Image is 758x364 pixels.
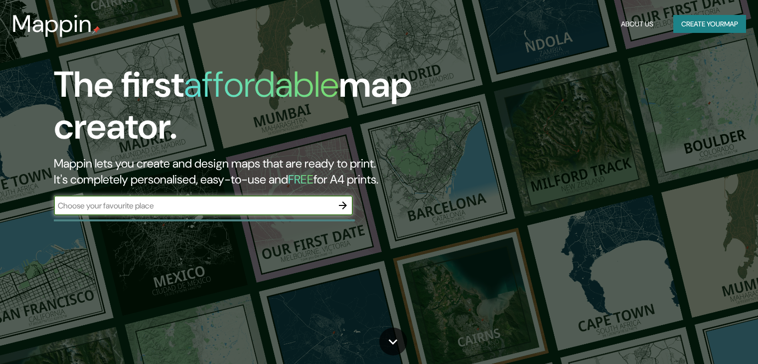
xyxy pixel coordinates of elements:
input: Choose your favourite place [54,200,333,211]
button: About Us [617,15,657,33]
button: Create yourmap [673,15,746,33]
h1: affordable [184,61,339,108]
h1: The first map creator. [54,64,433,156]
h3: Mappin [12,10,92,38]
h5: FREE [288,172,313,187]
h2: Mappin lets you create and design maps that are ready to print. It's completely personalised, eas... [54,156,433,187]
img: mappin-pin [92,26,100,34]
